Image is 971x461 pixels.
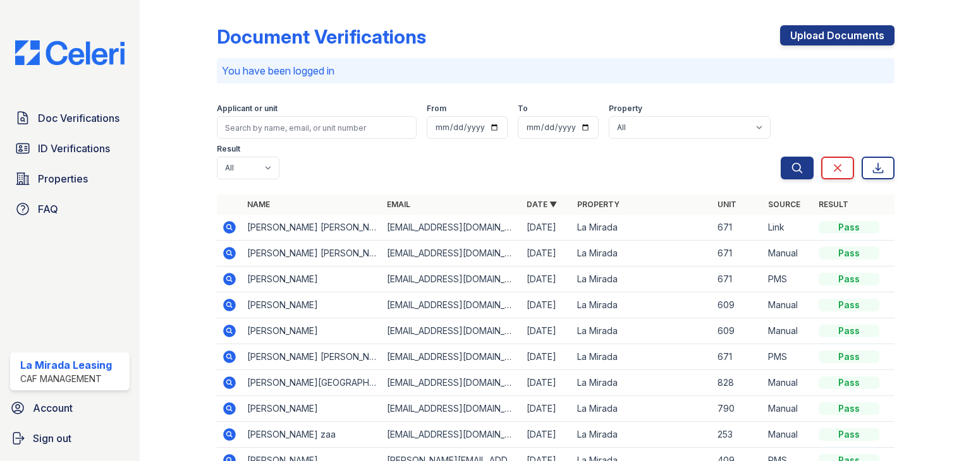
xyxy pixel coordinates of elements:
[763,215,814,241] td: Link
[242,266,382,292] td: [PERSON_NAME]
[718,200,736,209] a: Unit
[38,111,119,126] span: Doc Verifications
[20,373,112,385] div: CAF Management
[763,344,814,370] td: PMS
[427,104,446,114] label: From
[382,344,522,370] td: [EMAIL_ADDRESS][DOMAIN_NAME]
[242,396,382,422] td: [PERSON_NAME]
[819,247,879,260] div: Pass
[712,292,763,318] td: 609
[572,241,712,266] td: La Mirada
[222,63,889,78] p: You have been logged in
[33,400,73,416] span: Account
[819,325,879,337] div: Pass
[712,318,763,344] td: 609
[819,428,879,441] div: Pass
[712,215,763,241] td: 671
[382,292,522,318] td: [EMAIL_ADDRESS][DOMAIN_NAME]
[763,241,814,266] td: Manual
[5,395,135,421] a: Account
[572,370,712,396] td: La Mirada
[572,318,712,344] td: La Mirada
[918,410,958,448] iframe: chat widget
[572,422,712,448] td: La Mirada
[20,357,112,373] div: La Mirada Leasing
[522,370,572,396] td: [DATE]
[712,422,763,448] td: 253
[819,402,879,415] div: Pass
[763,266,814,292] td: PMS
[382,370,522,396] td: [EMAIL_ADDRESS][DOMAIN_NAME]
[242,215,382,241] td: [PERSON_NAME] [PERSON_NAME] [PERSON_NAME]
[242,422,382,448] td: [PERSON_NAME] zaa
[763,396,814,422] td: Manual
[38,201,58,217] span: FAQ
[382,396,522,422] td: [EMAIL_ADDRESS][DOMAIN_NAME]
[382,215,522,241] td: [EMAIL_ADDRESS][DOMAIN_NAME]
[819,350,879,363] div: Pass
[522,422,572,448] td: [DATE]
[609,104,642,114] label: Property
[763,370,814,396] td: Manual
[217,116,417,139] input: Search by name, email, or unit number
[522,266,572,292] td: [DATE]
[572,292,712,318] td: La Mirada
[522,318,572,344] td: [DATE]
[577,200,620,209] a: Property
[38,141,110,156] span: ID Verifications
[819,221,879,234] div: Pass
[387,200,410,209] a: Email
[10,105,130,131] a: Doc Verifications
[712,241,763,266] td: 671
[522,292,572,318] td: [DATE]
[10,136,130,161] a: ID Verifications
[242,318,382,344] td: [PERSON_NAME]
[242,241,382,266] td: [PERSON_NAME] [PERSON_NAME]
[712,396,763,422] td: 790
[763,422,814,448] td: Manual
[819,273,879,285] div: Pass
[572,344,712,370] td: La Mirada
[522,396,572,422] td: [DATE]
[572,266,712,292] td: La Mirada
[10,166,130,191] a: Properties
[522,215,572,241] td: [DATE]
[522,344,572,370] td: [DATE]
[819,200,848,209] a: Result
[712,370,763,396] td: 828
[242,292,382,318] td: [PERSON_NAME]
[217,144,240,154] label: Result
[10,196,130,222] a: FAQ
[522,241,572,266] td: [DATE]
[5,426,135,451] a: Sign out
[33,431,71,446] span: Sign out
[518,104,528,114] label: To
[242,370,382,396] td: [PERSON_NAME][GEOGRAPHIC_DATA]
[527,200,557,209] a: Date ▼
[38,171,88,186] span: Properties
[217,104,278,114] label: Applicant or unit
[572,396,712,422] td: La Mirada
[712,344,763,370] td: 671
[768,200,800,209] a: Source
[819,299,879,311] div: Pass
[242,344,382,370] td: [PERSON_NAME] [PERSON_NAME]
[572,215,712,241] td: La Mirada
[819,376,879,389] div: Pass
[247,200,270,209] a: Name
[5,40,135,65] img: CE_Logo_Blue-a8612792a0a2168367f1c8372b55b34899dd931a85d93a1a3d3e32e68fde9ad4.png
[763,292,814,318] td: Manual
[382,241,522,266] td: [EMAIL_ADDRESS][DOMAIN_NAME]
[712,266,763,292] td: 671
[780,25,895,45] a: Upload Documents
[382,266,522,292] td: [EMAIL_ADDRESS][DOMAIN_NAME]
[382,422,522,448] td: [EMAIL_ADDRESS][DOMAIN_NAME]
[763,318,814,344] td: Manual
[382,318,522,344] td: [EMAIL_ADDRESS][DOMAIN_NAME]
[217,25,426,48] div: Document Verifications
